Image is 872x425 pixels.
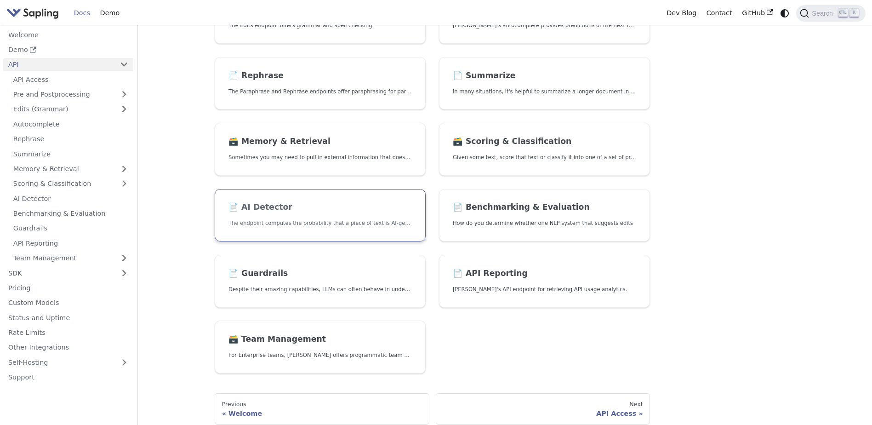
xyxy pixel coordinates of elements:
[737,6,778,20] a: GitHub
[3,326,133,339] a: Rate Limits
[222,401,422,408] div: Previous
[3,356,133,369] a: Self-Hosting
[439,57,650,110] a: 📄️ SummarizeIn many situations, it's helpful to summarize a longer document into a shorter, more ...
[228,285,412,294] p: Despite their amazing capabilities, LLMs can often behave in undesired
[228,219,412,228] p: The endpoint computes the probability that a piece of text is AI-generated,
[453,153,636,162] p: Given some text, score that text or classify it into one of a set of pre-specified categories.
[8,162,133,176] a: Memory & Retrieval
[8,117,133,131] a: Autocomplete
[215,393,650,425] nav: Docs pages
[3,43,133,57] a: Demo
[215,57,426,110] a: 📄️ RephraseThe Paraphrase and Rephrase endpoints offer paraphrasing for particular styles.
[3,341,133,354] a: Other Integrations
[453,202,636,212] h2: Benchmarking & Evaluation
[95,6,125,20] a: Demo
[453,269,636,279] h2: API Reporting
[215,189,426,242] a: 📄️ AI DetectorThe endpoint computes the probability that a piece of text is AI-generated,
[809,10,838,17] span: Search
[453,285,636,294] p: Sapling's API endpoint for retrieving API usage analytics.
[453,87,636,96] p: In many situations, it's helpful to summarize a longer document into a shorter, more easily diges...
[3,281,133,295] a: Pricing
[228,71,412,81] h2: Rephrase
[453,71,636,81] h2: Summarize
[778,6,792,20] button: Switch between dark and light mode (currently system mode)
[6,6,59,20] img: Sapling.ai
[8,88,133,101] a: Pre and Postprocessing
[215,321,426,373] a: 🗃️ Team ManagementFor Enterprise teams, [PERSON_NAME] offers programmatic team provisioning and m...
[849,9,859,17] kbd: K
[3,58,115,71] a: API
[228,153,412,162] p: Sometimes you may need to pull in external information that doesn't fit in the context size of an...
[3,371,133,384] a: Support
[8,207,133,220] a: Benchmarking & Evaluation
[453,137,636,147] h2: Scoring & Classification
[443,401,643,408] div: Next
[701,6,737,20] a: Contact
[228,351,412,360] p: For Enterprise teams, Sapling offers programmatic team provisioning and management.
[436,393,650,425] a: NextAPI Access
[215,123,426,176] a: 🗃️ Memory & RetrievalSometimes you may need to pull in external information that doesn't fit in t...
[69,6,95,20] a: Docs
[439,189,650,242] a: 📄️ Benchmarking & EvaluationHow do you determine whether one NLP system that suggests edits
[115,58,133,71] button: Collapse sidebar category 'API'
[443,409,643,418] div: API Access
[6,6,62,20] a: Sapling.ai
[8,252,133,265] a: Team Management
[228,269,412,279] h2: Guardrails
[453,219,636,228] p: How do you determine whether one NLP system that suggests edits
[228,202,412,212] h2: AI Detector
[8,103,133,116] a: Edits (Grammar)
[228,21,412,30] p: The Edits endpoint offers grammar and spell checking.
[8,147,133,161] a: Summarize
[8,192,133,205] a: AI Detector
[115,266,133,280] button: Expand sidebar category 'SDK'
[228,137,412,147] h2: Memory & Retrieval
[8,236,133,250] a: API Reporting
[8,73,133,86] a: API Access
[796,5,865,22] button: Search (Ctrl+K)
[3,311,133,324] a: Status and Uptime
[439,255,650,308] a: 📄️ API Reporting[PERSON_NAME]'s API endpoint for retrieving API usage analytics.
[3,28,133,41] a: Welcome
[228,334,412,345] h2: Team Management
[3,296,133,310] a: Custom Models
[439,123,650,176] a: 🗃️ Scoring & ClassificationGiven some text, score that text or classify it into one of a set of p...
[8,132,133,146] a: Rephrase
[8,222,133,235] a: Guardrails
[661,6,701,20] a: Dev Blog
[215,393,429,425] a: PreviousWelcome
[3,266,115,280] a: SDK
[8,177,133,190] a: Scoring & Classification
[215,255,426,308] a: 📄️ GuardrailsDespite their amazing capabilities, LLMs can often behave in undesired
[228,87,412,96] p: The Paraphrase and Rephrase endpoints offer paraphrasing for particular styles.
[453,21,636,30] p: Sapling's autocomplete provides predictions of the next few characters or words
[222,409,422,418] div: Welcome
